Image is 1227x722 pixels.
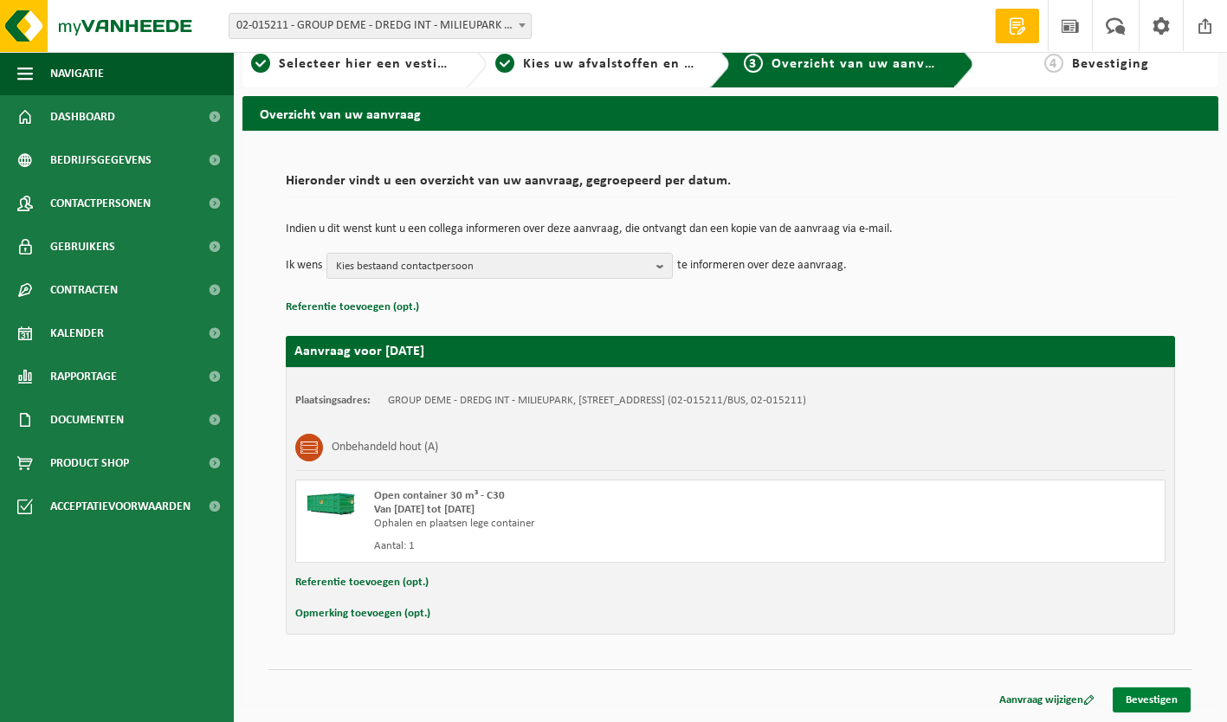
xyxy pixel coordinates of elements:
span: 2 [495,54,514,73]
div: Ophalen en plaatsen lege container [374,517,800,531]
a: Bevestigen [1113,687,1191,712]
span: Gebruikers [50,225,115,268]
span: Bedrijfsgegevens [50,139,152,182]
span: Navigatie [50,52,104,95]
span: Product Shop [50,442,129,485]
span: 3 [744,54,763,73]
span: Kies bestaand contactpersoon [336,254,649,280]
span: Documenten [50,398,124,442]
strong: Plaatsingsadres: [295,395,371,406]
div: Aantal: 1 [374,539,800,553]
span: 1 [251,54,270,73]
td: GROUP DEME - DREDG INT - MILIEUPARK, [STREET_ADDRESS] (02-015211/BUS, 02-015211) [388,394,806,408]
strong: Van [DATE] tot [DATE] [374,504,475,515]
span: 4 [1044,54,1063,73]
span: Open container 30 m³ - C30 [374,490,505,501]
p: Indien u dit wenst kunt u een collega informeren over deze aanvraag, die ontvangt dan een kopie v... [286,223,1175,235]
span: Rapportage [50,355,117,398]
h3: Onbehandeld hout (A) [332,434,438,461]
button: Opmerking toevoegen (opt.) [295,603,430,625]
p: Ik wens [286,253,322,279]
span: Acceptatievoorwaarden [50,485,191,528]
span: Bevestiging [1072,57,1149,71]
button: Referentie toevoegen (opt.) [286,296,419,319]
button: Kies bestaand contactpersoon [326,253,673,279]
h2: Overzicht van uw aanvraag [242,96,1218,130]
h2: Hieronder vindt u een overzicht van uw aanvraag, gegroepeerd per datum. [286,174,1175,197]
a: 2Kies uw afvalstoffen en recipiënten [495,54,696,74]
span: Contracten [50,268,118,312]
span: Overzicht van uw aanvraag [772,57,954,71]
span: Kies uw afvalstoffen en recipiënten [523,57,761,71]
span: Selecteer hier een vestiging [279,57,466,71]
strong: Aanvraag voor [DATE] [294,345,424,358]
p: te informeren over deze aanvraag. [677,253,847,279]
button: Referentie toevoegen (opt.) [295,571,429,594]
span: Dashboard [50,95,115,139]
a: 1Selecteer hier een vestiging [251,54,452,74]
span: 02-015211 - GROUP DEME - DREDG INT - MILIEUPARK - ZWIJNDRECHT [229,13,532,39]
a: Aanvraag wijzigen [986,687,1108,712]
span: Contactpersonen [50,182,151,225]
img: HK-XC-30-GN-00.png [305,489,357,515]
span: 02-015211 - GROUP DEME - DREDG INT - MILIEUPARK - ZWIJNDRECHT [229,14,531,38]
span: Kalender [50,312,104,355]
